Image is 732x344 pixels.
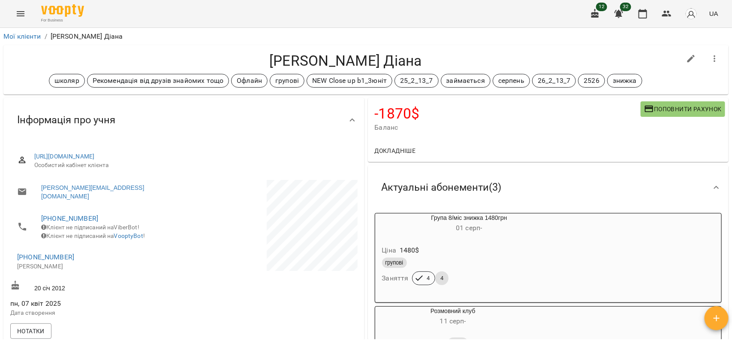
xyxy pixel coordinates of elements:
[10,298,182,309] span: пн, 07 квіт 2025
[3,31,729,42] nav: breadcrumb
[17,262,175,271] p: [PERSON_NAME]
[270,74,304,88] div: групові
[422,274,435,282] span: 4
[620,3,631,11] span: 32
[17,326,45,336] span: Нотатки
[375,122,641,133] span: Баланс
[87,74,229,88] div: Рекомендація від друзів знайомих тощо
[400,76,433,86] p: 25_2_13_7
[231,74,268,88] div: Офлайн
[532,74,576,88] div: 26_2_13_7
[641,101,725,117] button: Поповнити рахунок
[237,76,262,86] p: Офлайн
[275,76,299,86] p: групові
[41,214,98,222] a: [PHONE_NUMBER]
[613,76,637,86] p: знижка
[644,104,722,114] span: Поповнити рахунок
[49,74,85,88] div: школяр
[382,272,409,284] h6: Заняття
[54,76,79,86] p: школяр
[41,18,84,23] span: For Business
[440,317,466,325] span: 11 серп -
[446,76,485,86] p: займається
[93,76,223,86] p: Рекомендація від друзів знайомих тощо
[41,232,145,239] span: Клієнт не підписаний на !
[3,32,41,40] a: Мої клієнти
[375,146,416,156] span: Докладніше
[382,181,502,194] span: Актуальні абонементи ( 3 )
[685,8,697,20] img: avatar_s.png
[17,253,74,261] a: [PHONE_NUMBER]
[3,98,364,142] div: Інформація про учня
[34,153,95,160] a: [URL][DOMAIN_NAME]
[607,74,642,88] div: знижка
[10,3,31,24] button: Menu
[41,4,84,17] img: Voopty Logo
[375,105,641,122] h4: -1870 $
[41,224,139,231] span: Клієнт не підписаний на ViberBot!
[10,52,681,70] h4: [PERSON_NAME] Діана
[375,213,563,295] button: Група 8/міс знижка 1480грн01 серп- Ціна1480$груповіЗаняття44
[498,76,524,86] p: серпень
[371,143,419,158] button: Докладніше
[584,76,599,86] p: 2526
[375,213,563,234] div: Група 8/міс знижка 1480грн
[10,323,51,339] button: Нотатки
[706,6,722,21] button: UA
[307,74,392,88] div: NEW Close up b1_3юніт
[10,309,182,317] p: Дата створення
[400,245,419,256] p: 1480 $
[368,165,729,210] div: Актуальні абонементи(3)
[596,3,607,11] span: 12
[456,224,482,232] span: 01 серп -
[382,244,397,256] h6: Ціна
[17,113,115,127] span: Інформація про учня
[9,279,184,295] div: 20 січ 2012
[45,31,47,42] li: /
[312,76,387,86] p: NEW Close up b1_3юніт
[34,161,351,170] span: Особистий кабінет клієнта
[51,31,123,42] p: [PERSON_NAME] Діана
[41,183,175,201] a: [PERSON_NAME][EMAIL_ADDRESS][DOMAIN_NAME]
[538,76,570,86] p: 26_2_13_7
[441,74,491,88] div: займається
[435,274,449,282] span: 4
[493,74,530,88] div: серпень
[114,232,143,239] a: VooptyBot
[709,9,718,18] span: UA
[382,259,407,267] span: групові
[395,74,438,88] div: 25_2_13_7
[375,307,531,327] div: Розмовний клуб
[578,74,605,88] div: 2526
